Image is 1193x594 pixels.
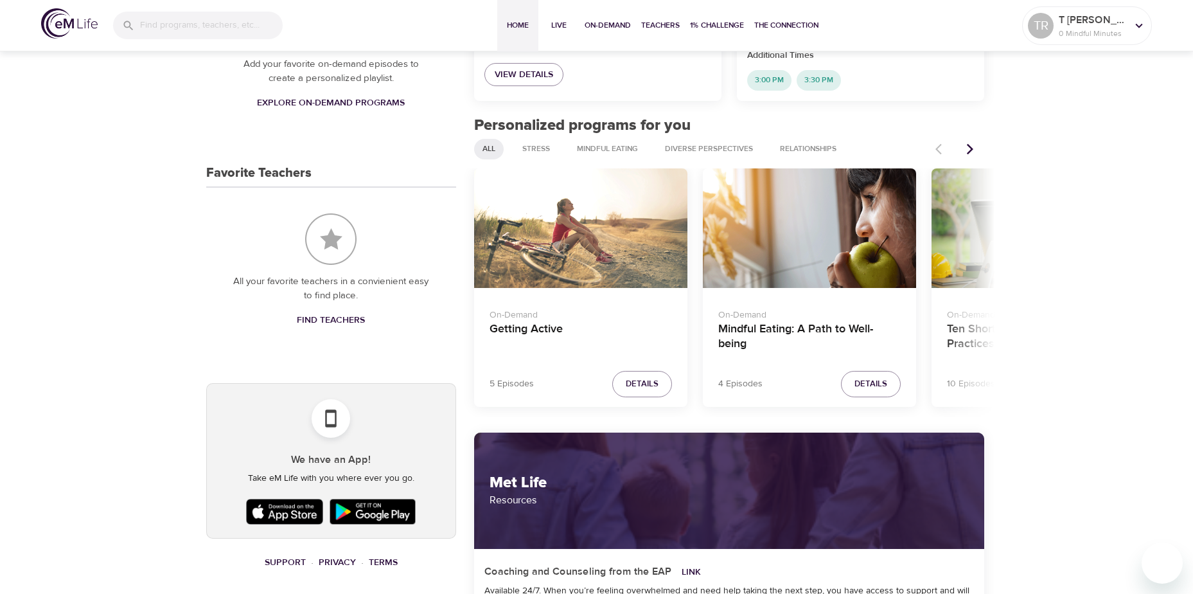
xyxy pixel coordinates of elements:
span: All [475,143,503,154]
a: View Details [484,63,563,87]
button: Mindful Eating: A Path to Well-being [703,168,916,289]
h4: Ten Short Everyday Mindfulness Practices [947,322,1129,353]
div: 3:00 PM [747,70,791,91]
li: · [361,554,364,571]
span: View Details [495,67,553,83]
a: Link [682,566,701,578]
span: Explore On-Demand Programs [257,95,405,111]
div: All [474,139,504,159]
h3: Favorite Teachers [206,166,312,181]
button: Details [612,371,672,397]
span: On-Demand [585,19,631,32]
div: Relationships [772,139,845,159]
button: Details [841,371,901,397]
h2: Personalized programs for you [474,116,985,135]
p: Additional Times [747,49,974,62]
p: 0 Mindful Minutes [1059,28,1127,39]
p: 10 Episodes [947,377,995,391]
p: All your favorite teachers in a convienient easy to find place. [232,274,430,303]
p: 4 Episodes [718,377,763,391]
button: Next items [956,135,984,163]
span: 1% Challenge [690,19,744,32]
p: T [PERSON_NAME] [1059,12,1127,28]
span: 3:00 PM [747,75,791,85]
span: Diverse Perspectives [657,143,761,154]
span: Live [543,19,574,32]
nav: breadcrumb [206,554,456,571]
p: On-Demand [718,303,901,322]
h5: We have an App! [217,453,445,467]
div: Stress [514,139,558,159]
div: Diverse Perspectives [657,139,761,159]
input: Find programs, teachers, etc... [140,12,283,39]
img: Favorite Teachers [305,213,357,265]
a: Find Teachers [292,309,370,332]
span: The Connection [754,19,818,32]
h5: Coaching and Counseling from the EAP [484,565,671,579]
button: Ten Short Everyday Mindfulness Practices [932,168,1145,289]
span: Mindful Eating [569,143,646,154]
li: · [311,554,314,571]
span: Details [626,377,658,392]
p: Resources [490,492,969,508]
p: On-Demand [947,303,1129,322]
a: Privacy [319,557,356,568]
a: Explore On-Demand Programs [252,91,410,115]
img: Google Play Store [326,496,419,528]
div: Mindful Eating [569,139,646,159]
img: logo [41,8,98,39]
h2: Met Life [490,474,969,492]
p: Take eM Life with you where ever you go. [217,472,445,485]
a: Support [265,557,306,568]
span: Relationships [772,143,844,154]
span: Details [854,377,887,392]
a: Terms [369,557,398,568]
span: Teachers [641,19,680,32]
span: Stress [515,143,558,154]
h4: Mindful Eating: A Path to Well-being [718,322,901,353]
p: 5 Episodes [490,377,534,391]
div: TR [1028,13,1054,39]
p: Add your favorite on-demand episodes to create a personalized playlist. [232,57,430,86]
p: On-Demand [490,303,672,322]
h4: Getting Active [490,322,672,353]
div: 3:30 PM [797,70,841,91]
img: Apple App Store [243,496,326,528]
span: 3:30 PM [797,75,841,85]
span: Find Teachers [297,312,365,328]
button: Getting Active [474,168,687,289]
iframe: Button to launch messaging window [1142,543,1183,584]
span: Home [502,19,533,32]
